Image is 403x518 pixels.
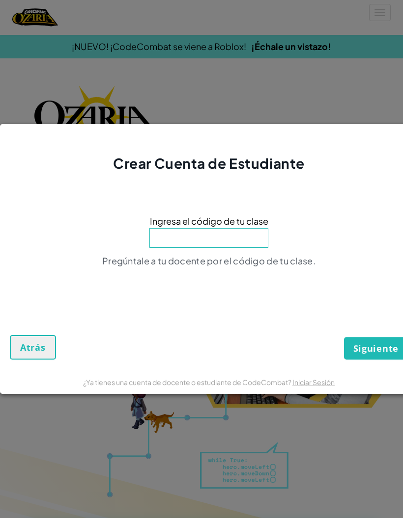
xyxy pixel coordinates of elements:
[102,255,316,266] span: Pregúntale a tu docente por el código de tu clase.
[10,335,56,360] button: Atrás
[113,155,305,172] span: Crear Cuenta de Estudiante
[150,214,268,228] span: Ingresa el código de tu clase
[353,342,399,354] span: Siguiente
[83,378,292,387] span: ¿Ya tienes una cuenta de docente o estudiante de CodeCombat?
[292,378,335,387] a: Iniciar Sesión
[20,341,46,353] span: Atrás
